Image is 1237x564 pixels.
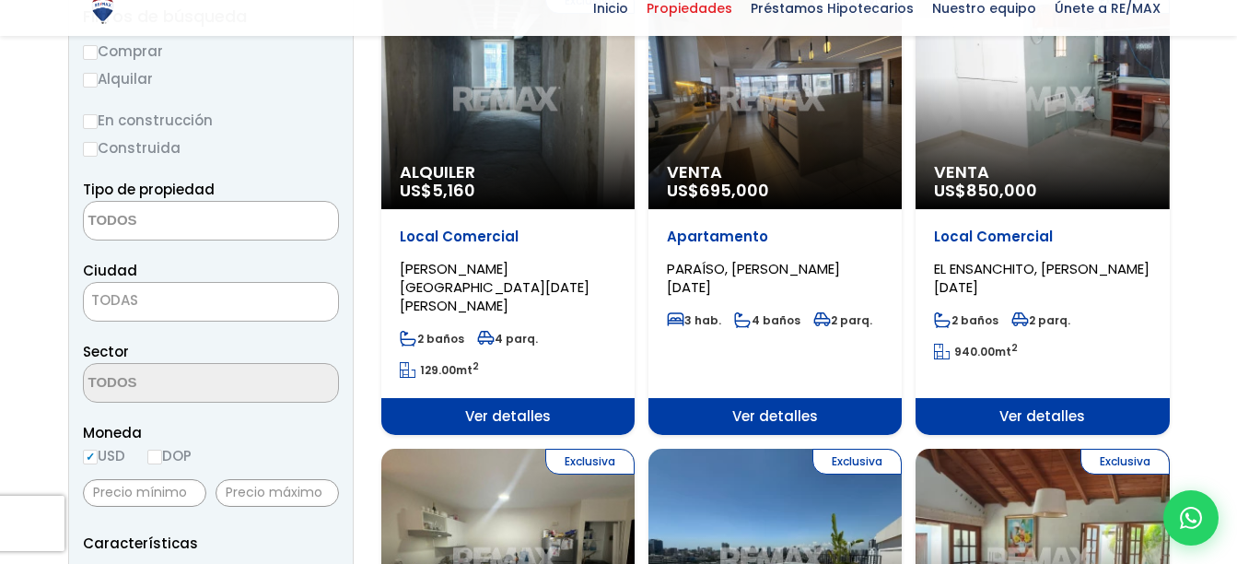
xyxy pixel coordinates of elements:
span: 2 baños [934,312,998,328]
span: 850,000 [966,179,1037,202]
textarea: Search [84,202,263,241]
span: Ver detalles [916,398,1169,435]
p: Apartamento [667,228,883,246]
span: 3 hab. [667,312,721,328]
span: Alquiler [400,163,616,182]
label: USD [83,444,125,467]
span: 2 parq. [1011,312,1070,328]
input: DOP [147,450,162,464]
input: USD [83,450,98,464]
input: Comprar [83,45,98,60]
span: Sector [83,342,129,361]
input: Precio máximo [216,479,339,507]
span: Exclusiva [1080,449,1170,475]
span: US$ [667,179,769,202]
span: mt [934,344,1018,359]
textarea: Search [84,364,263,404]
span: Ver detalles [648,398,902,435]
span: Moneda [83,421,339,444]
p: Local Comercial [400,228,616,246]
span: 2 parq. [813,312,872,328]
input: Construida [83,142,98,157]
span: TODAS [91,290,138,310]
input: Precio mínimo [83,479,206,507]
span: TODAS [83,282,339,322]
input: Alquilar [83,73,98,88]
span: US$ [934,179,1037,202]
span: 2 baños [400,331,464,347]
p: Características [83,532,339,555]
sup: 2 [473,359,479,373]
span: EL ENSANCHITO, [PERSON_NAME][DATE] [934,259,1149,297]
label: En construcción [83,109,339,132]
span: Exclusiva [545,449,635,475]
p: Local Comercial [934,228,1150,246]
span: 4 parq. [477,331,538,347]
span: US$ [400,179,475,202]
span: Exclusiva [812,449,902,475]
span: Venta [934,163,1150,182]
label: Alquilar [83,67,339,90]
span: TODAS [84,288,338,313]
label: DOP [147,444,192,467]
span: Venta [667,163,883,182]
label: Comprar [83,40,339,63]
label: Construida [83,136,339,159]
span: 695,000 [699,179,769,202]
span: 5,160 [432,179,475,202]
span: 4 baños [734,312,800,328]
span: 129.00 [420,362,456,378]
span: Tipo de propiedad [83,180,215,199]
span: [PERSON_NAME][GEOGRAPHIC_DATA][DATE][PERSON_NAME] [400,259,589,315]
span: Ver detalles [381,398,635,435]
input: En construcción [83,114,98,129]
span: Ciudad [83,261,137,280]
sup: 2 [1011,341,1018,355]
span: mt [400,362,479,378]
span: 940.00 [954,344,995,359]
span: PARAÍSO, [PERSON_NAME][DATE] [667,259,840,297]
